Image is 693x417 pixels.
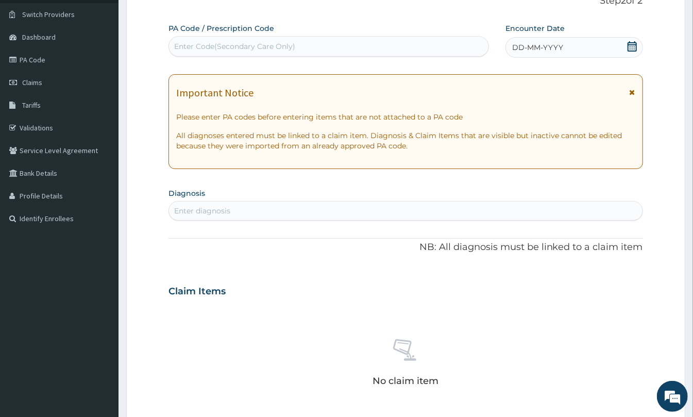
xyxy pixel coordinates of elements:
[174,41,295,52] div: Enter Code(Secondary Care Only)
[5,281,196,318] textarea: Type your message and hit 'Enter'
[168,188,205,198] label: Diagnosis
[169,5,194,30] div: Minimize live chat window
[168,23,274,34] label: PA Code / Prescription Code
[176,112,635,122] p: Please enter PA codes before entering items that are not attached to a PA code
[168,286,226,297] h3: Claim Items
[22,101,41,110] span: Tariffs
[22,10,75,19] span: Switch Providers
[174,206,230,216] div: Enter diagnosis
[176,130,635,151] p: All diagnoses entered must be linked to a claim item. Diagnosis & Claim Items that are visible bu...
[373,376,438,386] p: No claim item
[168,241,643,254] p: NB: All diagnosis must be linked to a claim item
[60,130,142,234] span: We're online!
[22,32,56,42] span: Dashboard
[176,87,253,98] h1: Important Notice
[505,23,565,34] label: Encounter Date
[22,78,42,87] span: Claims
[54,58,173,71] div: Chat with us now
[512,42,563,53] span: DD-MM-YYYY
[19,52,42,77] img: d_794563401_company_1708531726252_794563401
